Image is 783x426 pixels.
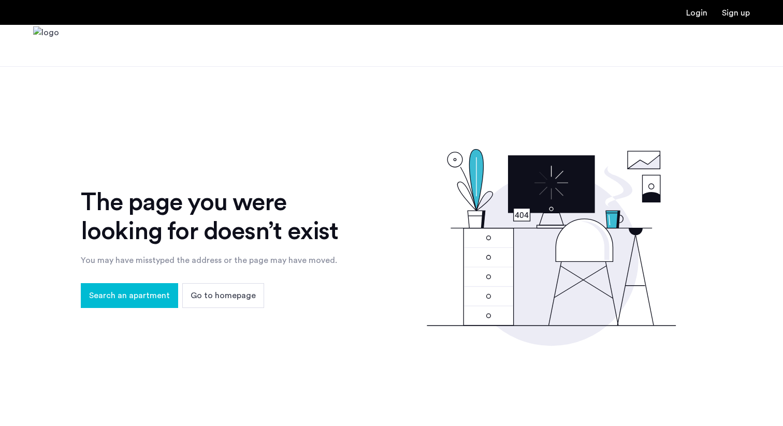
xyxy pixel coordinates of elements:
a: Registration [722,9,750,17]
div: You may have misstyped the address or the page may have moved. [81,254,357,267]
a: Cazamio Logo [33,26,59,65]
span: Go to homepage [191,289,256,302]
button: button [182,283,264,308]
div: The page you were looking for doesn’t exist [81,188,357,246]
a: Login [686,9,707,17]
button: button [81,283,178,308]
span: Search an apartment [89,289,170,302]
img: logo [33,26,59,65]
